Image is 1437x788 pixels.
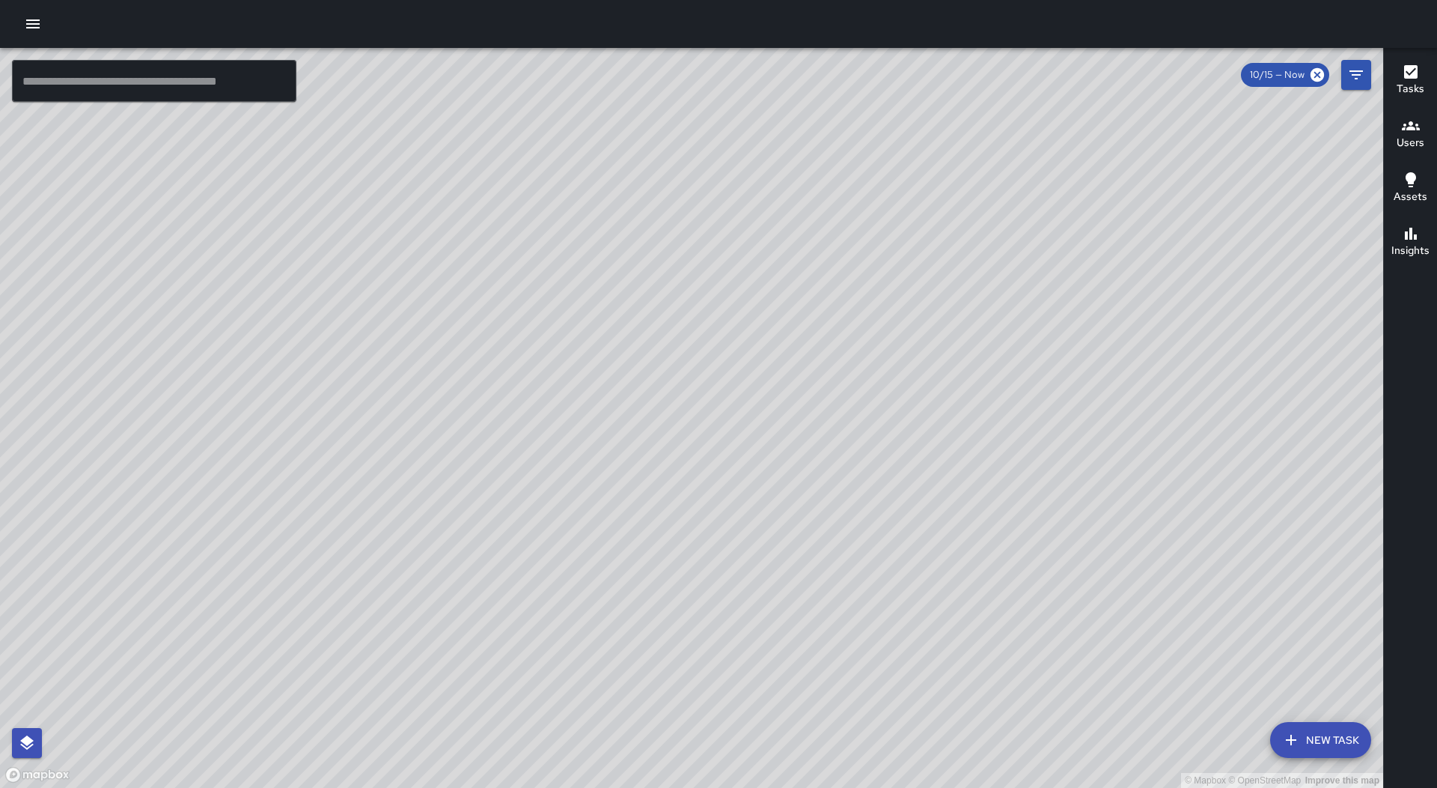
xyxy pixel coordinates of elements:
[1397,81,1424,97] h6: Tasks
[1241,67,1314,82] span: 10/15 — Now
[1241,63,1329,87] div: 10/15 — Now
[1391,243,1430,259] h6: Insights
[1384,162,1437,216] button: Assets
[1384,216,1437,270] button: Insights
[1384,54,1437,108] button: Tasks
[1341,60,1371,90] button: Filters
[1394,189,1427,205] h6: Assets
[1384,108,1437,162] button: Users
[1270,722,1371,758] button: New Task
[1397,135,1424,151] h6: Users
